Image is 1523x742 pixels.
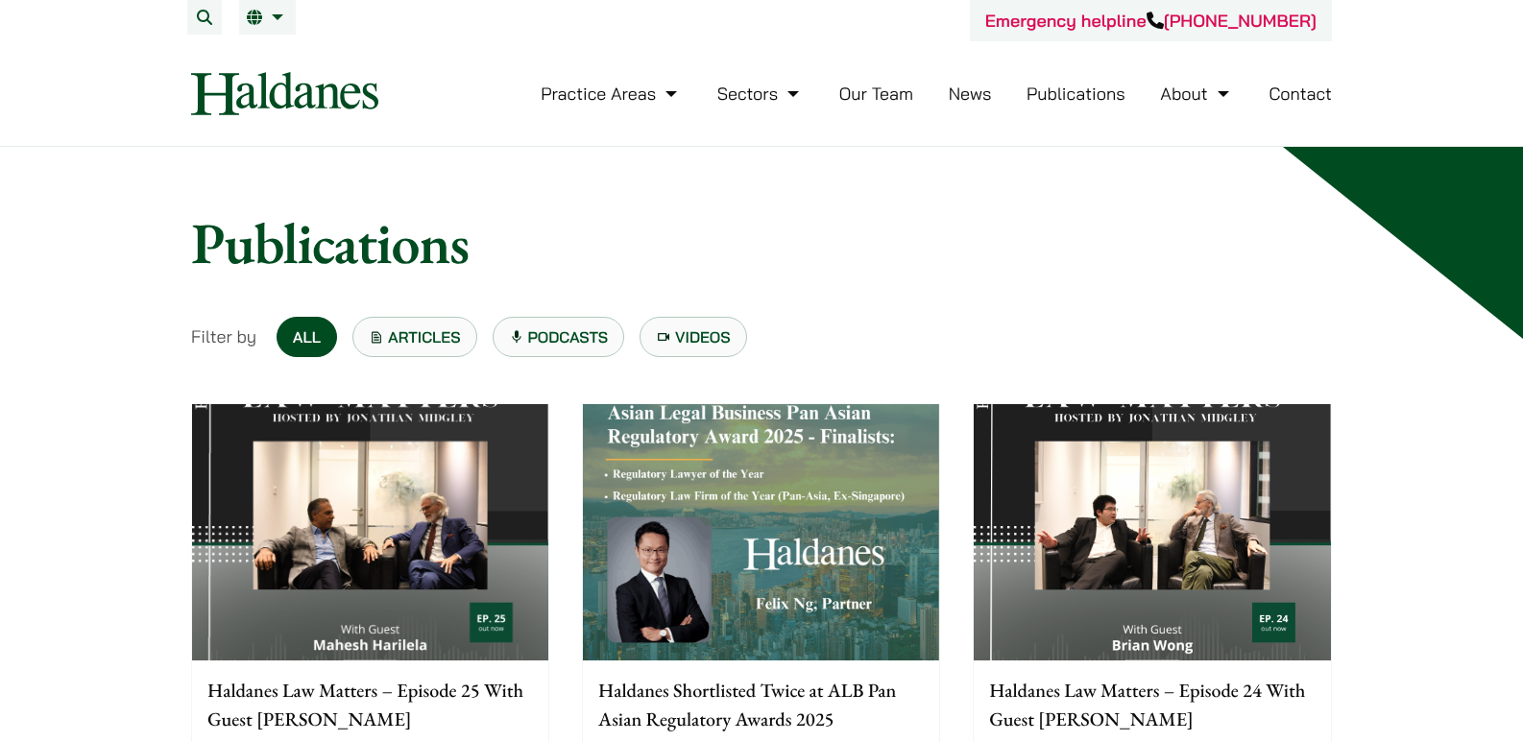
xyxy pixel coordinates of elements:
a: Our Team [839,83,913,105]
a: Sectors [717,83,804,105]
a: About [1160,83,1233,105]
a: Emergency helpline[PHONE_NUMBER] [985,10,1317,32]
a: Articles [352,317,477,357]
p: Haldanes Law Matters – Episode 24 With Guest [PERSON_NAME] [989,676,1315,733]
a: Publications [1027,83,1125,105]
span: Filter by [191,323,256,349]
a: News [949,83,992,105]
p: Haldanes Law Matters – Episode 25 With Guest [PERSON_NAME] [207,676,533,733]
a: Practice Areas [541,83,682,105]
a: EN [247,10,288,25]
h1: Publications [191,208,1332,277]
a: Podcasts [493,317,625,357]
a: All [277,317,337,357]
a: Videos [640,317,747,357]
img: Logo of Haldanes [191,72,378,115]
p: Haldanes Shortlisted Twice at ALB Pan Asian Regulatory Awards 2025 [598,676,924,733]
a: Contact [1269,83,1332,105]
